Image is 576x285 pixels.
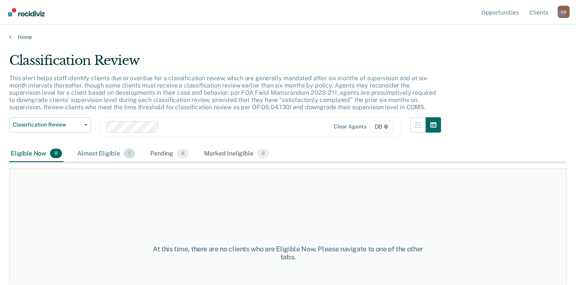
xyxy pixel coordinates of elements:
[558,6,570,18] button: Profile dropdown button
[50,149,62,159] span: 0
[13,121,81,128] span: Classification Review
[370,121,394,133] span: D8
[257,149,269,159] span: 0
[177,149,189,159] span: 0
[76,146,136,162] div: Almost Eligible1
[203,146,271,162] div: Marked Ineligible0
[124,149,135,159] span: 1
[9,53,441,74] div: Classification Review
[149,245,427,261] div: At this time, there are no clients who are Eligible Now. Please navigate to one of the other tabs.
[9,117,91,133] button: Classification Review
[558,6,570,18] div: C D
[8,8,45,16] img: Recidiviz
[9,34,567,40] a: Home
[9,74,436,111] p: This alert helps staff identify clients due or overdue for a classification review, which are gen...
[334,123,366,130] div: Clear agents
[149,146,190,162] div: Pending0
[9,146,63,162] div: Eligible Now0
